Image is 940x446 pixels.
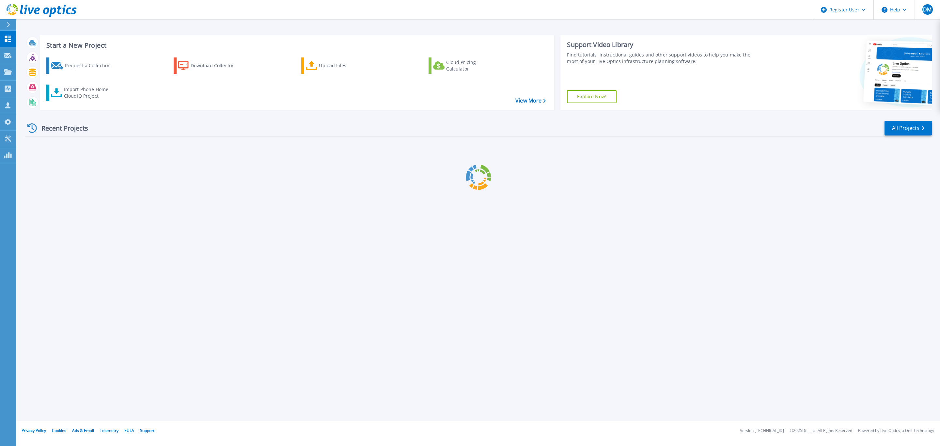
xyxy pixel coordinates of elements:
[72,428,94,433] a: Ads & Email
[46,57,119,74] a: Request a Collection
[22,428,46,433] a: Privacy Policy
[25,120,97,136] div: Recent Projects
[858,429,934,433] li: Powered by Live Optics, a Dell Technology
[100,428,118,433] a: Telemetry
[65,59,117,72] div: Request a Collection
[446,59,498,72] div: Cloud Pricing Calculator
[790,429,852,433] li: © 2025 Dell Inc. All Rights Reserved
[301,57,374,74] a: Upload Files
[140,428,154,433] a: Support
[567,40,760,49] div: Support Video Library
[740,429,784,433] li: Version: [TECHNICAL_ID]
[64,86,115,99] div: Import Phone Home CloudIQ Project
[174,57,246,74] a: Download Collector
[46,42,546,49] h3: Start a New Project
[923,7,932,12] span: DM
[52,428,66,433] a: Cookies
[515,98,546,104] a: View More
[567,52,760,65] div: Find tutorials, instructional guides and other support videos to help you make the most of your L...
[124,428,134,433] a: EULA
[885,121,932,135] a: All Projects
[191,59,243,72] div: Download Collector
[567,90,617,103] a: Explore Now!
[429,57,501,74] a: Cloud Pricing Calculator
[319,59,371,72] div: Upload Files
